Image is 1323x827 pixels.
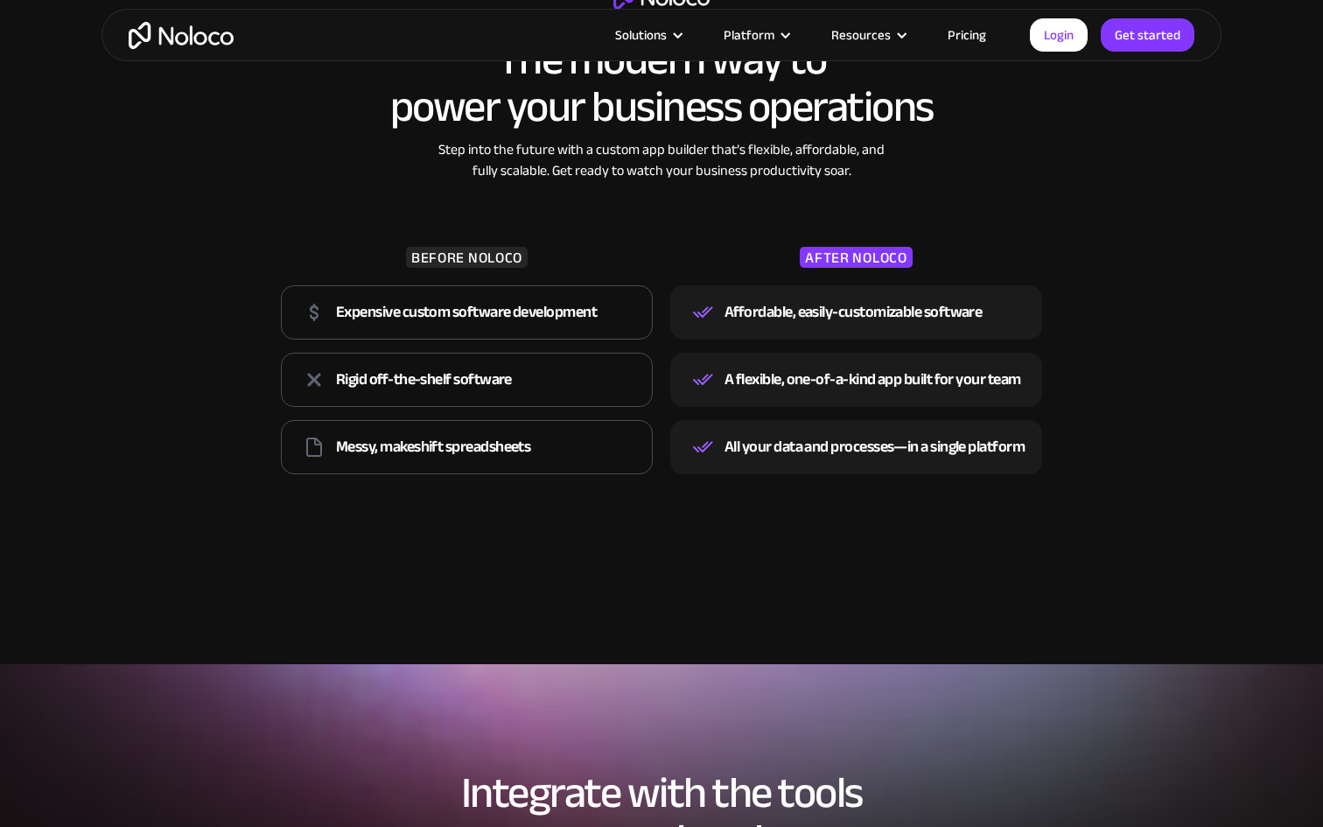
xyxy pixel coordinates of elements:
[593,24,702,46] div: Solutions
[831,24,891,46] div: Resources
[406,247,528,268] div: BEFORE NOLOCO
[615,24,667,46] div: Solutions
[336,299,597,326] div: Expensive custom software development
[390,36,934,130] h2: The modern way to power your business operations
[724,299,982,326] div: Affordable, easily-customizable software
[336,367,512,393] div: Rigid off-the-shelf software
[129,22,234,49] a: home
[1030,18,1088,52] a: Login
[1101,18,1194,52] a: Get started
[926,24,1008,46] a: Pricing
[724,24,774,46] div: Platform
[702,24,809,46] div: Platform
[800,247,912,268] div: AFTER NOLOCO
[430,139,893,181] div: Step into the future with a custom app builder that’s flexible, affordable, and fully scalable. G...
[336,434,530,460] div: Messy, makeshift spreadsheets
[724,434,1025,460] div: All your data and processes—in a single platform
[724,367,1021,393] div: A flexible, one-of-a-kind app built for your team
[809,24,926,46] div: Resources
